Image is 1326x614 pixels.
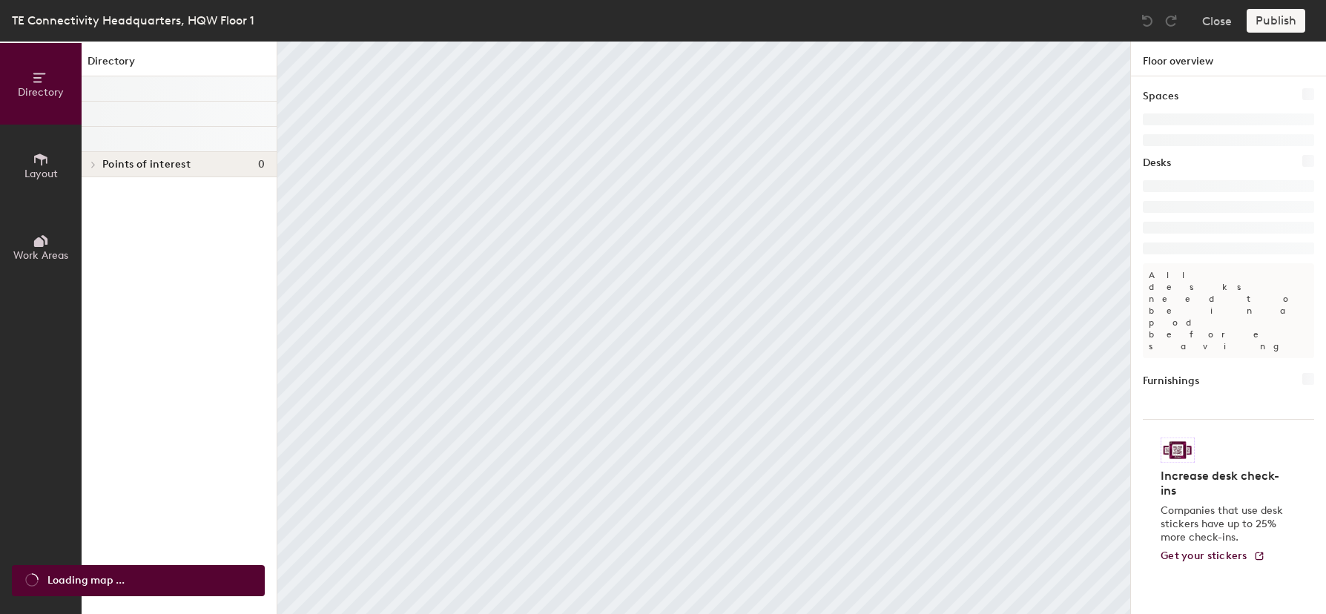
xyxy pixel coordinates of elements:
img: Redo [1164,13,1178,28]
h1: Furnishings [1143,373,1199,389]
h1: Spaces [1143,88,1178,105]
img: Undo [1140,13,1155,28]
h1: Floor overview [1131,42,1326,76]
h1: Desks [1143,155,1171,171]
p: All desks need to be in a pod before saving [1143,263,1314,358]
span: Work Areas [13,249,68,262]
span: Points of interest [102,159,191,171]
button: Close [1202,9,1232,33]
span: 0 [258,159,265,171]
span: Loading map ... [47,572,125,589]
canvas: Map [277,42,1130,614]
h4: Increase desk check-ins [1161,469,1287,498]
p: Companies that use desk stickers have up to 25% more check-ins. [1161,504,1287,544]
span: Layout [24,168,58,180]
span: Directory [18,86,64,99]
img: Sticker logo [1161,438,1195,463]
h1: Directory [82,53,277,76]
span: Get your stickers [1161,549,1247,562]
a: Get your stickers [1161,550,1265,563]
div: TE Connectivity Headquarters, HQW Floor 1 [12,11,254,30]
